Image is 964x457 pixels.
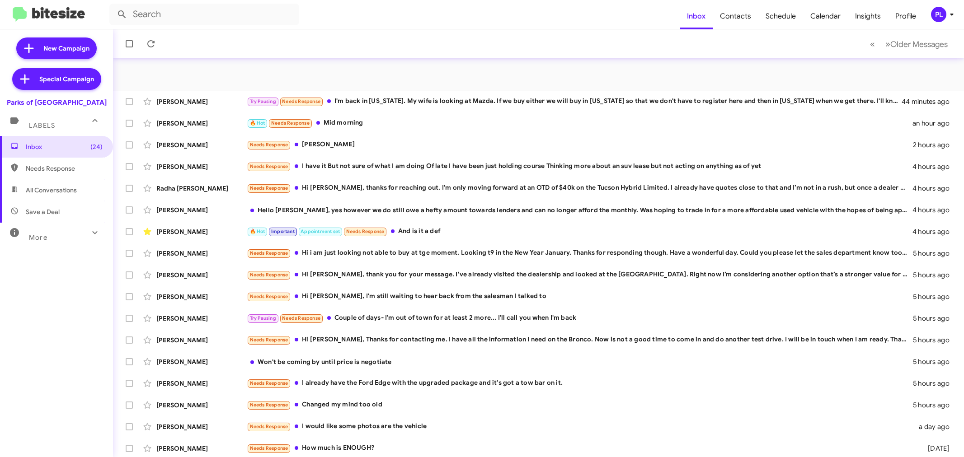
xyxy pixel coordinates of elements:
div: [PERSON_NAME] [156,119,247,128]
span: Needs Response [250,402,288,408]
div: PL [931,7,946,22]
div: 4 hours ago [912,205,957,215]
span: Needs Response [250,142,288,148]
div: I already have the Ford Edge with the upgraded package and it's got a tow bar on it. [247,378,912,388]
div: [PERSON_NAME] [156,336,247,345]
span: Needs Response [250,272,288,278]
div: 44 minutes ago [903,97,957,106]
div: 4 hours ago [912,227,957,236]
span: Special Campaign [39,75,94,84]
span: Needs Response [250,445,288,451]
div: Mid morning [247,118,912,128]
span: Try Pausing [250,315,276,321]
div: [PERSON_NAME] [156,401,247,410]
div: [PERSON_NAME] [156,140,247,149]
a: Calendar [803,3,848,29]
span: Needs Response [250,424,288,429]
span: Needs Response [346,228,385,234]
div: [PERSON_NAME] [156,379,247,388]
a: New Campaign [16,37,97,59]
div: 2 hours ago [912,140,957,149]
button: Next [880,35,953,53]
span: Needs Response [26,164,103,173]
div: 4 hours ago [912,184,957,193]
div: [PERSON_NAME] [156,314,247,323]
div: Hi [PERSON_NAME], thank you for your message. I’ve already visited the dealership and looked at t... [247,270,912,280]
div: [PERSON_NAME] [156,270,247,280]
div: [PERSON_NAME] [156,162,247,171]
span: Needs Response [250,337,288,343]
div: [PERSON_NAME] [156,357,247,366]
a: Inbox [680,3,713,29]
span: Needs Response [282,98,320,104]
div: Parks of [GEOGRAPHIC_DATA] [7,98,107,107]
div: [PERSON_NAME] [156,205,247,215]
div: [PERSON_NAME] [156,422,247,431]
span: Inbox [26,142,103,151]
span: Appointment set [301,228,340,234]
a: Profile [888,3,923,29]
a: Insights [848,3,888,29]
div: Couple of days- I'm out of town for at least 2 more... I'll call you when I'm back [247,313,912,323]
div: 5 hours ago [912,401,957,410]
span: All Conversations [26,186,77,195]
div: Hi [PERSON_NAME], thanks for reaching out. I’m only moving forward at an OTD of $40k on the Tucso... [247,183,912,193]
div: 5 hours ago [912,249,957,258]
div: Hi [PERSON_NAME], I'm still waiting to hear back from the salesman I talked to [247,291,912,302]
div: 5 hours ago [912,336,957,345]
div: [PERSON_NAME] [156,249,247,258]
span: Needs Response [250,250,288,256]
div: [DATE] [912,444,957,453]
div: 5 hours ago [912,314,957,323]
span: Important [271,228,295,234]
span: Needs Response [250,294,288,299]
button: PL [923,7,954,22]
div: Radha [PERSON_NAME] [156,184,247,193]
span: Needs Response [282,315,320,321]
div: [PERSON_NAME] [156,97,247,106]
a: Special Campaign [12,68,101,90]
span: Older Messages [890,39,948,49]
a: Contacts [713,3,758,29]
div: 5 hours ago [912,357,957,366]
div: How much is ENOUGH? [247,443,912,453]
div: I have it But not sure of what I am doing Of late I have been just holding course Thinking more a... [247,161,912,172]
input: Search [109,4,299,25]
div: Hi i am just looking not able to buy at tge moment. Looking t9 in the New Year January. Thanks fo... [247,248,912,258]
div: And is it a def [247,226,912,237]
span: Labels [29,121,55,130]
button: Previous [865,35,880,53]
span: Save a Deal [26,207,60,216]
span: More [29,233,47,242]
div: a day ago [912,422,957,431]
span: (24) [90,142,103,151]
div: [PERSON_NAME] [156,444,247,453]
div: Hello [PERSON_NAME], yes however we do still owe a hefty amount towards lenders and can no longer... [247,205,912,215]
div: Hi [PERSON_NAME], Thanks for contacting me. I have all the information I need on the Bronco. Now ... [247,335,912,345]
span: » [885,38,890,50]
div: Changed my mind too old [247,400,912,410]
a: Schedule [758,3,803,29]
div: an hour ago [912,119,957,128]
div: Won't be coming by until price is negotiate [247,357,912,366]
div: [PERSON_NAME] [247,140,912,150]
span: Needs Response [271,120,310,126]
div: 5 hours ago [912,292,957,301]
span: New Campaign [43,44,89,53]
span: Needs Response [250,185,288,191]
div: [PERSON_NAME] [156,227,247,236]
span: Needs Response [250,163,288,169]
div: I would like some photos are the vehicle [247,421,912,432]
span: « [870,38,875,50]
span: 🔥 Hot [250,120,265,126]
div: [PERSON_NAME] [156,292,247,301]
span: 🔥 Hot [250,228,265,234]
div: 5 hours ago [912,379,957,388]
div: 4 hours ago [912,162,957,171]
